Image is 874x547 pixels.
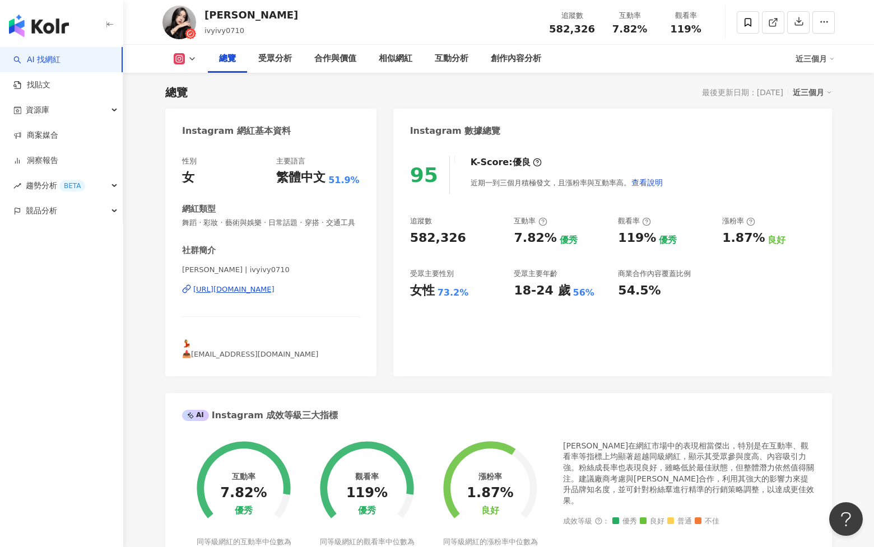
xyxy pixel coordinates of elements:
[631,178,663,187] span: 查看說明
[13,80,50,91] a: 找貼文
[204,26,244,35] span: ivyivy0710
[182,339,318,358] span: 💃 📥[EMAIL_ADDRESS][DOMAIN_NAME]
[573,287,594,299] div: 56%
[182,169,194,186] div: 女
[618,282,661,300] div: 54.5%
[219,52,236,66] div: 總覽
[165,85,188,100] div: 總覽
[612,24,647,35] span: 7.82%
[467,485,513,501] div: 1.87%
[328,174,360,186] span: 51.9%
[471,171,663,194] div: 近期一到三個月積極發文，且漲粉率與互動率高。
[793,85,832,100] div: 近三個月
[26,198,57,223] span: 競品分析
[314,52,356,66] div: 合作與價值
[182,245,216,256] div: 社群簡介
[563,517,815,526] div: 成效等級 ：
[560,234,578,246] div: 優秀
[438,287,469,299] div: 73.2%
[258,52,292,66] div: 受眾分析
[182,156,197,166] div: 性別
[631,171,663,194] button: 查看說明
[471,156,542,169] div: K-Score :
[618,216,651,226] div: 觀看率
[670,24,701,35] span: 119%
[26,97,49,123] span: 資源庫
[355,472,379,481] div: 觀看率
[410,282,435,300] div: 女性
[618,269,691,279] div: 商業合作內容覆蓋比例
[702,88,783,97] div: 最後更新日期：[DATE]
[182,265,360,275] span: [PERSON_NAME] | ivyivy0710
[513,156,531,169] div: 優良
[659,234,677,246] div: 優秀
[379,52,412,66] div: 相似網紅
[59,180,85,191] div: BETA
[13,54,61,66] a: searchAI 找網紅
[722,216,755,226] div: 漲粉率
[193,284,275,294] div: [URL][DOMAIN_NAME]
[618,230,656,247] div: 119%
[549,23,595,35] span: 582,326
[667,517,692,526] span: 普通
[514,230,556,247] div: 7.82%
[204,8,298,22] div: [PERSON_NAME]
[612,517,637,526] span: 優秀
[220,485,267,501] div: 7.82%
[232,472,255,481] div: 互動率
[695,517,719,526] span: 不佳
[491,52,541,66] div: 創作內容分析
[410,269,454,279] div: 受眾主要性別
[563,441,815,507] div: [PERSON_NAME]在網紅市場中的表現相當傑出，特別是在互動率、觀看率等指標上均顯著超越同級網紅，顯示其受眾參與度高、內容吸引力強。粉絲成長率也表現良好，雖略低於最佳狀態，但整體潛力依然值...
[640,517,664,526] span: 良好
[182,125,291,137] div: Instagram 網紅基本資料
[481,506,499,516] div: 良好
[13,155,58,166] a: 洞察報告
[358,506,376,516] div: 優秀
[182,410,209,421] div: AI
[9,15,69,37] img: logo
[346,485,388,501] div: 119%
[514,269,557,279] div: 受眾主要年齡
[514,282,570,300] div: 18-24 歲
[182,409,338,422] div: Instagram 成效等級三大指標
[829,502,863,536] iframe: Help Scout Beacon - Open
[410,230,466,247] div: 582,326
[664,10,707,21] div: 觀看率
[768,234,785,246] div: 良好
[276,169,326,186] div: 繁體中文
[26,173,85,198] span: 趨勢分析
[796,50,835,68] div: 近三個月
[435,52,468,66] div: 互動分析
[478,472,502,481] div: 漲粉率
[410,125,501,137] div: Instagram 數據總覽
[410,163,438,186] div: 95
[235,506,253,516] div: 優秀
[13,130,58,141] a: 商案媒合
[13,182,21,190] span: rise
[608,10,651,21] div: 互動率
[182,218,360,228] span: 舞蹈 · 彩妝 · 藝術與娛樂 · 日常話題 · 穿搭 · 交通工具
[182,203,216,215] div: 網紅類型
[410,216,432,226] div: 追蹤數
[722,230,765,247] div: 1.87%
[182,284,360,294] a: [URL][DOMAIN_NAME]
[549,10,595,21] div: 追蹤數
[162,6,196,39] img: KOL Avatar
[514,216,547,226] div: 互動率
[276,156,305,166] div: 主要語言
